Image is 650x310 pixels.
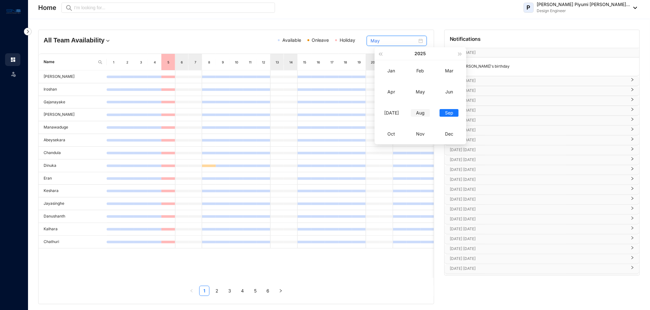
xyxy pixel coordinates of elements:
[10,71,17,77] img: leave-unselected.2934df6273408c3f84d9.svg
[382,67,401,75] div: Jan
[445,155,639,165] div: [DATE] [DATE]
[450,107,627,114] p: [DATE] [DATE]
[445,106,639,115] div: [DATE] [DATE]
[263,286,273,296] a: 6
[450,87,627,94] p: [DATE] [DATE]
[445,264,639,274] div: [DATE] [DATE]
[445,145,639,155] div: [DATE] [DATE]
[193,59,198,65] div: 7
[39,197,107,210] td: Jayasinghe
[343,59,348,65] div: 18
[187,286,197,296] li: Previous Page
[329,59,335,65] div: 17
[450,196,627,203] p: [DATE] [DATE]
[450,49,622,56] p: [DATE] [DATE]
[440,130,459,138] div: Dec
[261,59,266,65] div: 12
[6,8,21,15] img: logo
[234,59,239,65] div: 10
[212,286,222,296] li: 2
[250,286,260,296] li: 5
[450,236,627,242] p: [DATE] [DATE]
[111,59,117,65] div: 1
[125,59,130,65] div: 2
[631,140,634,141] span: right
[435,81,464,102] td: 2025-06
[445,76,639,86] div: [DATE] [DATE]
[445,126,639,135] div: [DATE] [DATE]
[631,219,634,220] span: right
[190,289,194,293] span: left
[39,159,107,172] td: Dinuka
[39,96,107,109] td: Gajanayake
[445,205,639,214] div: [DATE] [DATE]
[631,80,634,82] span: right
[276,286,286,296] button: right
[44,59,95,65] span: Name
[631,100,634,101] span: right
[166,59,171,65] div: 5
[39,70,107,83] td: [PERSON_NAME]
[377,123,406,144] td: 2025-10
[39,147,107,159] td: Chandula
[220,59,226,65] div: 9
[406,81,435,102] td: 2025-05
[445,225,639,234] div: [DATE] [DATE]
[450,127,627,133] p: [DATE] [DATE]
[179,59,184,65] div: 6
[440,109,459,117] div: Sep
[200,286,209,296] a: 1
[450,157,627,163] p: [DATE] [DATE]
[631,159,634,161] span: right
[39,236,107,248] td: Chathuri
[435,123,464,144] td: 2025-12
[382,109,401,117] div: [DATE]
[631,258,634,260] span: right
[411,130,430,138] div: Nov
[457,63,510,70] p: [PERSON_NAME]'s birthday
[251,286,260,296] a: 5
[411,109,430,117] div: Aug
[225,286,235,296] li: 3
[377,102,406,123] td: 2025-07
[450,246,627,252] p: [DATE] [DATE]
[282,37,301,43] span: Available
[263,286,273,296] li: 6
[275,59,280,65] div: 13
[445,244,639,254] div: [DATE] [DATE]
[371,37,417,44] input: Select month
[212,286,222,296] a: 2
[238,286,247,296] a: 4
[39,223,107,236] td: Kalhara
[248,59,253,65] div: 11
[450,77,627,84] p: [DATE] [DATE]
[445,274,639,284] div: [DATE] [DATE]
[440,67,459,75] div: Mar
[445,234,639,244] div: [DATE] [DATE]
[537,1,630,8] p: [PERSON_NAME] Piyumi [PERSON_NAME]...
[631,110,634,111] span: right
[382,88,401,96] div: Apr
[631,120,634,121] span: right
[316,59,321,65] div: 16
[450,137,627,143] p: [DATE] [DATE]
[450,255,627,262] p: [DATE] [DATE]
[357,59,362,65] div: 19
[406,60,435,81] td: 2025-02
[445,175,639,185] div: [DATE] [DATE]
[302,59,307,65] div: 15
[207,59,212,65] div: 8
[631,229,634,230] span: right
[276,286,286,296] li: Next Page
[445,195,639,204] div: [DATE] [DATE]
[152,59,158,65] div: 4
[39,185,107,197] td: Keshara
[38,3,56,12] p: Home
[74,4,271,11] input: I’m looking for...
[237,286,248,296] li: 4
[5,53,20,66] li: Home
[199,286,209,296] li: 1
[450,97,627,104] p: [DATE] [DATE]
[445,116,639,125] div: [DATE] [DATE]
[631,248,634,250] span: right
